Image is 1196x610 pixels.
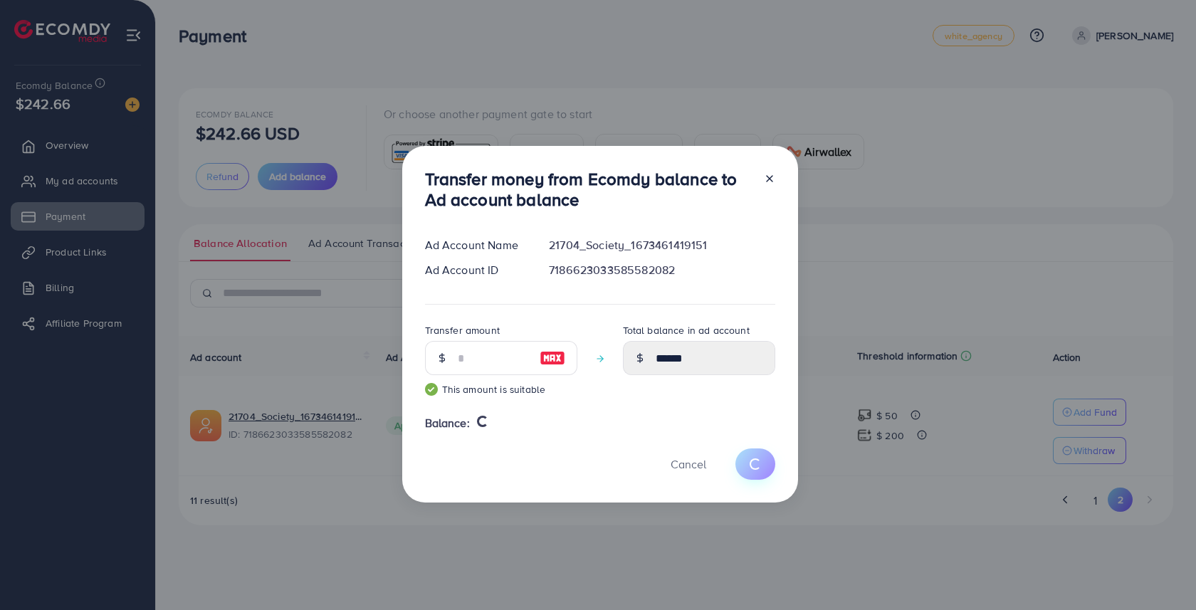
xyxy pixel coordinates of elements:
img: image [540,349,565,367]
button: Cancel [653,448,724,479]
img: guide [425,383,438,396]
div: Ad Account Name [414,237,538,253]
div: 7186623033585582082 [537,262,786,278]
label: Transfer amount [425,323,500,337]
div: 21704_Society_1673461419151 [537,237,786,253]
iframe: Chat [1135,546,1185,599]
span: Cancel [671,456,706,472]
h3: Transfer money from Ecomdy balance to Ad account balance [425,169,752,210]
div: Ad Account ID [414,262,538,278]
small: This amount is suitable [425,382,577,396]
span: Balance: [425,415,470,431]
label: Total balance in ad account [623,323,750,337]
